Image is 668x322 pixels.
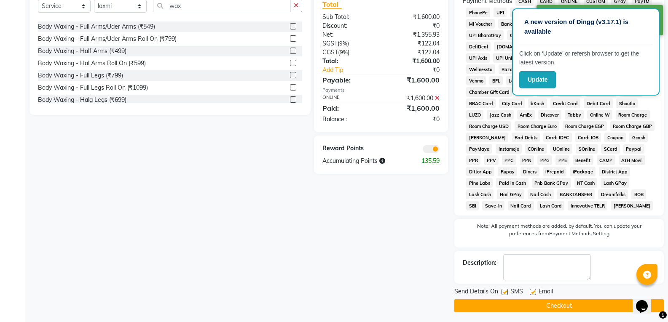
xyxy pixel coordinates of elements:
div: ₹122.04 [381,39,446,48]
span: Online W [587,110,612,120]
span: SBI [466,201,479,210]
span: Pnb Bank GPay [532,178,571,188]
div: Paid: [316,103,381,113]
div: ₹1,600.00 [381,13,446,21]
span: NearBuy [510,8,534,17]
span: CAMP [597,155,615,165]
span: AmEx [517,110,535,120]
span: Venmo [466,76,486,85]
div: ₹0 [381,115,446,124]
span: Send Details On [454,287,498,298]
a: Add Tip [316,66,392,75]
span: SOnline [576,144,598,154]
iframe: chat widget [633,288,660,314]
span: Room Charge USD [466,121,511,131]
span: NT Cash [574,178,598,188]
span: UPI [494,8,507,17]
span: UPI Union [493,53,520,63]
span: District App [599,167,630,176]
span: DefiDeal [466,42,491,51]
span: UPI BharatPay [466,30,504,40]
span: Lash Card [537,201,565,210]
span: Room Charge EGP [563,121,607,131]
span: Chamber Gift Card [466,87,512,97]
span: City Card [499,98,525,108]
span: [PERSON_NAME] [611,201,653,210]
p: Click on ‘Update’ or refersh browser to get the latest version. [519,49,652,67]
span: Pine Labs [466,178,493,188]
span: CGST [322,48,338,56]
div: Body Waxing - Full Legs Roll On (₹1099) [38,83,148,92]
span: SGST [322,40,338,47]
div: 135.59 [413,157,446,165]
span: PPR [466,155,480,165]
span: PPN [520,155,534,165]
span: Lash GPay [601,178,629,188]
span: Discover [538,110,562,120]
span: PPE [555,155,569,165]
div: Body Waxing - Hal Arms Roll On (₹599) [38,59,146,68]
p: A new version of Dingg (v3.17.1) is available [524,17,647,36]
span: Nail Cash [528,189,554,199]
span: Debit Card [584,98,613,108]
span: BFL [489,76,503,85]
span: Paypal [623,144,644,154]
span: SCard [601,144,620,154]
span: iPackage [570,167,596,176]
span: Save-In [482,201,504,210]
span: LoanTap [506,76,530,85]
div: ₹122.04 [381,48,446,57]
span: 9% [339,40,347,47]
span: [DOMAIN_NAME] [494,42,537,51]
div: ONLINE [316,94,381,103]
span: Credit Card [550,98,581,108]
span: PPC [502,155,516,165]
span: Jazz Cash [487,110,514,120]
span: ATH Movil [619,155,646,165]
label: Payment Methods Setting [549,230,609,237]
button: Checkout [454,299,664,312]
span: Other Cards [507,30,538,40]
span: Diners [520,167,539,176]
span: PPV [484,155,499,165]
label: Note: All payment methods are added, by default. You can update your preferences from [463,222,655,241]
div: ₹0 [381,21,446,30]
span: Dittor App [466,167,494,176]
div: ₹1,600.00 [381,94,446,103]
div: Body Waxing - Full Arms/Uder Arms Roll On (₹799) [38,35,177,43]
span: PPG [537,155,552,165]
div: ₹1,355.93 [381,30,446,39]
div: Payments [322,87,440,94]
span: SMS [510,287,523,298]
div: Net: [316,30,381,39]
div: ₹1,600.00 [381,103,446,113]
span: Card: IDFC [543,133,572,142]
span: Gcash [629,133,648,142]
span: PhonePe [466,8,490,17]
span: BANKTANSFER [557,189,595,199]
div: Payable: [316,75,381,85]
span: Paid in Cash [496,178,528,188]
span: BOB [631,189,646,199]
span: Bad Debts [512,133,540,142]
div: Body Waxing - Full Legs (₹799) [38,71,123,80]
div: Balance : [316,115,381,124]
span: COnline [525,144,547,154]
span: Instamojo [496,144,522,154]
span: Coupon [604,133,626,142]
span: Innovative TELR [568,201,607,210]
span: Lash Cash [466,189,494,199]
span: Room Charge GBP [610,121,655,131]
span: Tabby [565,110,584,120]
div: ₹0 [392,66,446,75]
span: MI Voucher [466,19,495,29]
div: Sub Total: [316,13,381,21]
div: ( ) [316,48,381,57]
span: Benefit [573,155,593,165]
div: Reward Points [316,144,381,153]
span: Nail GPay [497,189,524,199]
span: Room Charge [616,110,650,120]
span: UOnline [550,144,573,154]
span: Rupay [498,167,517,176]
div: Body Waxing - Halg Legs (₹699) [38,96,126,104]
